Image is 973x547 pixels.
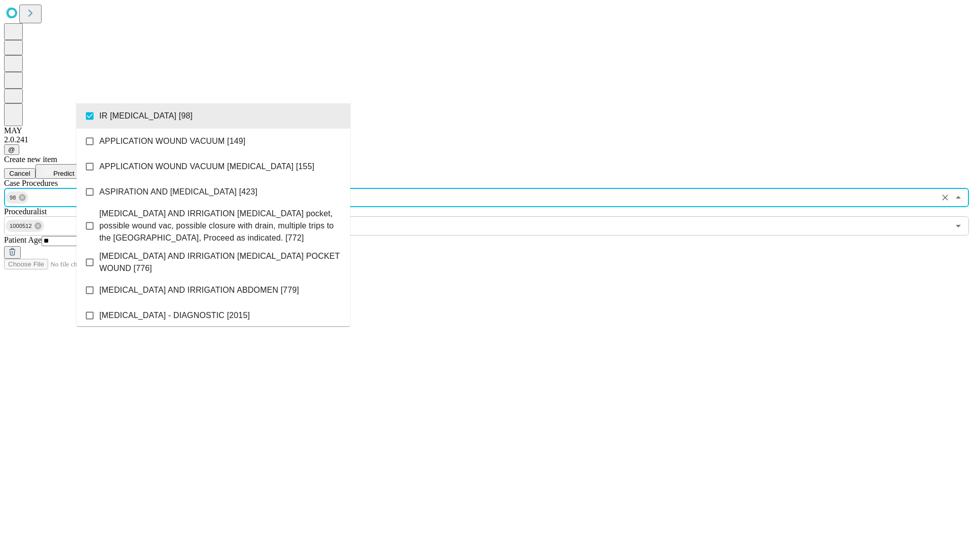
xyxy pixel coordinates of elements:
[53,170,74,177] span: Predict
[4,236,42,244] span: Patient Age
[4,155,57,164] span: Create new item
[99,161,314,173] span: APPLICATION WOUND VACUUM [MEDICAL_DATA] [155]
[6,191,28,204] div: 98
[4,126,969,135] div: MAY
[8,146,15,153] span: @
[4,135,969,144] div: 2.0.241
[9,170,30,177] span: Cancel
[99,135,245,147] span: APPLICATION WOUND VACUUM [149]
[99,250,342,275] span: [MEDICAL_DATA] AND IRRIGATION [MEDICAL_DATA] POCKET WOUND [776]
[99,309,250,322] span: [MEDICAL_DATA] - DIAGNOSTIC [2015]
[4,168,35,179] button: Cancel
[35,164,82,179] button: Predict
[951,219,965,233] button: Open
[99,284,299,296] span: [MEDICAL_DATA] AND IRRIGATION ABDOMEN [779]
[6,192,20,204] span: 98
[99,186,257,198] span: ASPIRATION AND [MEDICAL_DATA] [423]
[4,179,58,187] span: Scheduled Procedure
[6,220,44,232] div: 1000512
[4,144,19,155] button: @
[4,207,47,216] span: Proceduralist
[951,190,965,205] button: Close
[938,190,952,205] button: Clear
[99,110,193,122] span: IR [MEDICAL_DATA] [98]
[6,220,36,232] span: 1000512
[99,208,342,244] span: [MEDICAL_DATA] AND IRRIGATION [MEDICAL_DATA] pocket, possible wound vac, possible closure with dr...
